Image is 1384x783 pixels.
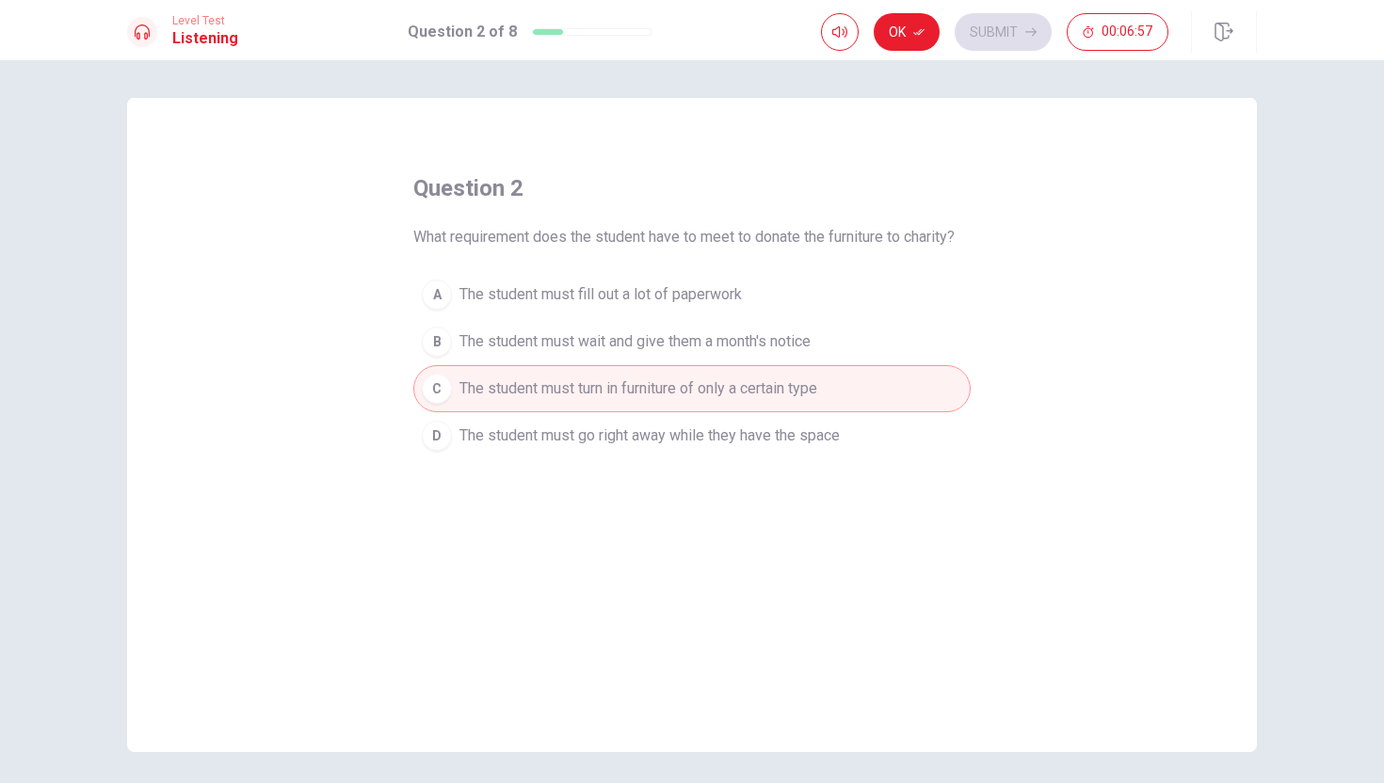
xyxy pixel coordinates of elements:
div: D [422,421,452,451]
h1: Listening [172,27,238,50]
span: The student must go right away while they have the space [459,424,840,447]
span: What requirement does the student have to meet to donate the furniture to charity? [413,226,955,248]
span: 00:06:57 [1102,24,1152,40]
span: Level Test [172,14,238,27]
h1: Question 2 of 8 [408,21,517,43]
button: BThe student must wait and give them a month's notice [413,318,971,365]
button: CThe student must turn in furniture of only a certain type [413,365,971,412]
button: Ok [874,13,940,51]
button: AThe student must fill out a lot of paperwork [413,271,971,318]
div: C [422,374,452,404]
h4: question 2 [413,173,523,203]
span: The student must fill out a lot of paperwork [459,283,742,306]
button: 00:06:57 [1067,13,1168,51]
div: A [422,280,452,310]
span: The student must wait and give them a month's notice [459,330,811,353]
div: B [422,327,452,357]
span: The student must turn in furniture of only a certain type [459,377,817,400]
button: DThe student must go right away while they have the space [413,412,971,459]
